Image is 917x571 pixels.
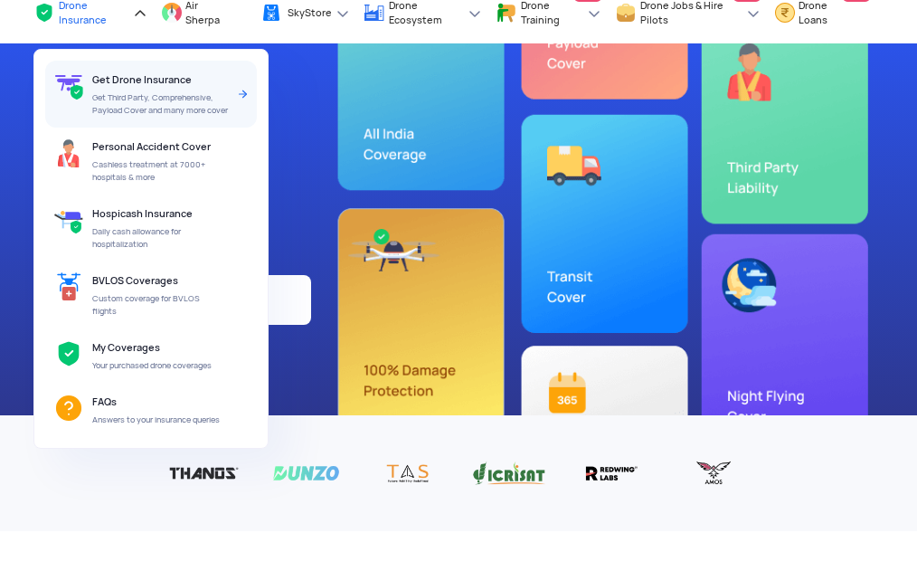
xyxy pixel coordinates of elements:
img: ic_FAQs.svg [54,394,83,423]
span: FAQs [92,395,117,408]
img: ic_hospicash.svg [54,205,83,234]
img: Vicrisat [472,461,547,486]
a: BVLOS CoveragesCustom coverage for BVLOS flights [45,262,257,328]
img: Arrow [234,86,251,103]
span: SkyStore [288,5,332,20]
a: Personal Accident CoverCashless treatment at 7000+ hospitals & more [45,128,257,195]
a: Get Drone InsuranceGet Third Party, Comprehensive, Payload Cover and many more coverArrow [45,61,257,128]
span: Get Drone Insurance [92,73,192,86]
span: Get Third Party, Comprehensive, Payload Cover and many more cover [92,91,230,117]
img: ic_pacover_header.svg [54,138,83,167]
span: My Coverages [92,341,160,354]
span: Answers to your insurance queries [92,414,224,426]
img: ic_BVLOS%20Coverages.svg [54,272,83,301]
span: Hospicash Insurance [92,207,193,220]
span: Custom coverage for BVLOS flights [92,292,225,318]
span: Cashless treatment at 7000+ hospitals & more [92,158,229,184]
img: Dunzo [269,461,344,486]
img: AMOS [676,461,752,486]
img: ic_mycoverage.svg [54,339,83,368]
span: Personal Accident Cover [92,140,211,153]
img: Redwing labs [574,461,649,486]
img: get-drone-insurance.svg [54,71,83,100]
span: Daily cash allowance for hospitalization [92,225,228,251]
img: Thanos Technologies [166,461,241,486]
span: BVLOS Coverages [92,274,178,287]
img: TAS [371,461,446,486]
a: Hospicash InsuranceDaily cash allowance for hospitalization [45,195,257,262]
span: Your purchased drone coverages [92,359,222,372]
